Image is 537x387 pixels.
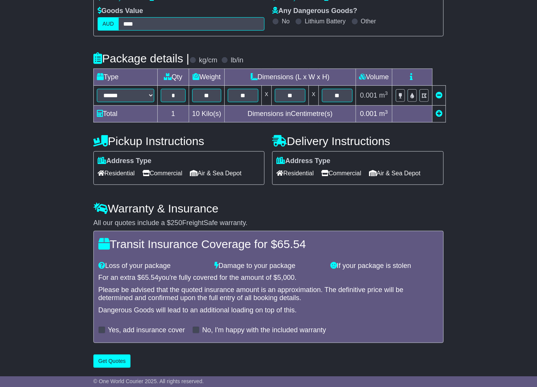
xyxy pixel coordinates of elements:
[98,286,439,302] div: Please be advised that the quoted insurance amount is an approximation. The definitive price will...
[277,274,295,281] span: 5,000
[189,69,224,86] td: Weight
[142,167,182,179] span: Commercial
[157,106,189,122] td: 1
[224,69,356,86] td: Dimensions (L x W x H)
[141,274,158,281] span: 65.54
[93,135,265,147] h4: Pickup Instructions
[98,17,119,31] label: AUD
[98,7,143,15] label: Goods Value
[108,326,185,335] label: Yes, add insurance cover
[360,91,377,99] span: 0.001
[277,238,306,250] span: 65.54
[93,202,444,215] h4: Warranty & Insurance
[272,7,357,15] label: Any Dangerous Goods?
[93,219,444,227] div: All our quotes include a $ FreightSafe warranty.
[360,110,377,118] span: 0.001
[192,110,200,118] span: 10
[93,354,131,368] button: Get Quotes
[98,238,439,250] h4: Transit Insurance Coverage for $
[276,167,313,179] span: Residential
[98,157,152,165] label: Address Type
[202,326,326,335] label: No, I'm happy with the included warranty
[98,306,439,315] div: Dangerous Goods will lead to an additional loading on top of this.
[379,110,388,118] span: m
[308,86,318,106] td: x
[379,91,388,99] span: m
[95,262,211,270] div: Loss of your package
[369,167,421,179] span: Air & Sea Depot
[189,106,224,122] td: Kilo(s)
[322,167,361,179] span: Commercial
[93,106,157,122] td: Total
[436,110,442,118] a: Add new item
[190,167,242,179] span: Air & Sea Depot
[98,167,135,179] span: Residential
[272,135,444,147] h4: Delivery Instructions
[93,69,157,86] td: Type
[199,56,217,65] label: kg/cm
[436,91,442,99] a: Remove this item
[385,109,388,115] sup: 3
[356,69,392,86] td: Volume
[157,69,189,86] td: Qty
[385,90,388,96] sup: 3
[171,219,182,227] span: 250
[282,18,289,25] label: No
[276,157,330,165] label: Address Type
[93,378,204,384] span: © One World Courier 2025. All rights reserved.
[361,18,376,25] label: Other
[326,262,442,270] div: If your package is stolen
[224,106,356,122] td: Dimensions in Centimetre(s)
[261,86,271,106] td: x
[211,262,326,270] div: Damage to your package
[93,52,189,65] h4: Package details |
[98,274,439,282] div: For an extra $ you're fully covered for the amount of $ .
[231,56,243,65] label: lb/in
[305,18,346,25] label: Lithium Battery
